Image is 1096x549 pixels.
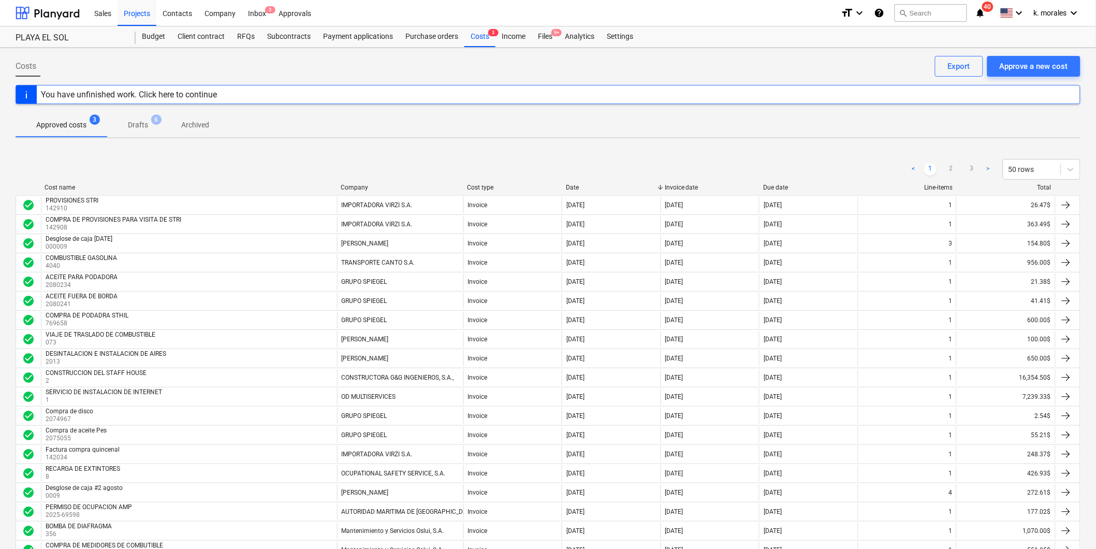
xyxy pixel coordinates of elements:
[22,333,35,345] div: Invoice was approved
[948,278,952,285] div: 1
[948,393,952,400] div: 1
[665,297,683,305] div: [DATE]
[495,26,532,47] a: Income
[956,350,1055,367] div: 650.00$
[22,429,35,441] span: check_circle
[601,26,639,47] a: Settings
[46,235,112,242] div: Desglose de caja [DATE]
[22,352,35,365] span: check_circle
[46,262,119,270] p: 4040
[46,465,120,472] div: RECARGA DE EXTINTORES
[764,221,782,228] div: [DATE]
[46,293,118,300] div: ACEITE FUERA DE BORDA
[22,371,35,384] span: check_circle
[956,216,1055,233] div: 363.49$
[956,273,1055,290] div: 21.38$
[948,470,952,477] div: 1
[956,293,1055,309] div: 41.41$
[468,316,488,324] div: Invoice
[764,240,782,247] div: [DATE]
[956,312,1055,328] div: 600.00$
[764,470,782,477] div: [DATE]
[764,184,854,191] div: Due date
[948,60,970,73] div: Export
[22,295,35,307] div: Invoice was approved
[764,431,782,439] div: [DATE]
[22,314,35,326] div: Invoice was approved
[956,235,1055,252] div: 154.80$
[566,431,584,439] div: [DATE]
[22,276,35,288] div: Invoice was approved
[22,525,35,537] span: check_circle
[342,489,389,496] div: [PERSON_NAME]
[46,542,163,549] div: COMPRA DE MEDIDORES DE COMBUTIBLE
[1013,7,1026,19] i: keyboard_arrow_down
[22,486,35,499] div: Invoice was approved
[665,355,683,362] div: [DATE]
[665,336,683,343] div: [DATE]
[464,26,495,47] div: Costs
[956,197,1055,213] div: 26.47$
[566,336,584,343] div: [DATE]
[764,259,782,266] div: [DATE]
[948,336,952,343] div: 1
[46,503,132,511] div: PERMISO DE OCUPACION AMP
[1000,60,1068,73] div: Approve a new cost
[982,2,993,12] span: 40
[948,297,952,305] div: 1
[764,278,782,285] div: [DATE]
[46,530,114,539] p: 356
[874,7,884,19] i: Knowledge base
[468,297,488,305] div: Invoice
[924,163,937,176] a: Page 1 is your current page
[41,90,217,99] div: You have unfinished work. Click here to continue
[231,26,261,47] a: RFQs
[46,273,118,281] div: ACEITE PARA PODADORA
[532,26,559,47] a: Files9+
[22,467,35,480] span: check_circle
[46,369,147,377] div: CONSTRUCCION DEL STAFF HOUSE
[956,446,1055,463] div: 248.37$
[841,7,853,19] i: format_size
[895,4,967,22] button: Search
[468,240,488,247] div: Invoice
[764,451,782,458] div: [DATE]
[559,26,601,47] a: Analytics
[265,6,275,13] span: 3
[46,223,183,232] p: 142908
[22,371,35,384] div: Invoice was approved
[22,410,35,422] div: Invoice was approved
[46,523,112,530] div: BOMBA DE DIAFRAGMA
[46,492,125,500] p: 0009
[468,412,488,420] div: Invoice
[22,237,35,250] span: check_circle
[665,259,683,266] div: [DATE]
[22,391,35,403] span: check_circle
[342,527,444,534] div: Mantenimiento y Servicios Oslui, S.A.
[46,377,149,385] p: 2
[468,278,488,285] div: Invoice
[46,312,128,319] div: COMPRA DE PODADRA STHIL
[22,448,35,460] div: Invoice was approved
[46,204,100,213] p: 142910
[566,201,584,209] div: [DATE]
[551,29,562,36] span: 9+
[764,489,782,496] div: [DATE]
[342,297,387,305] div: GRUPO SPIEGEL
[1034,9,1067,17] span: k. morales
[956,503,1055,520] div: 177.02$
[46,446,120,453] div: Factura compra quincenal
[566,374,584,381] div: [DATE]
[665,470,683,477] div: [DATE]
[22,486,35,499] span: check_circle
[956,331,1055,348] div: 100.00$
[171,26,231,47] div: Client contract
[22,429,35,441] div: Invoice was approved
[948,527,952,534] div: 1
[399,26,464,47] div: Purchase orders
[46,331,155,338] div: VIAJE DE TRASLADO DE COMBUSTIBLE
[468,470,488,477] div: Invoice
[948,489,952,496] div: 4
[22,199,35,211] div: Invoice was approved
